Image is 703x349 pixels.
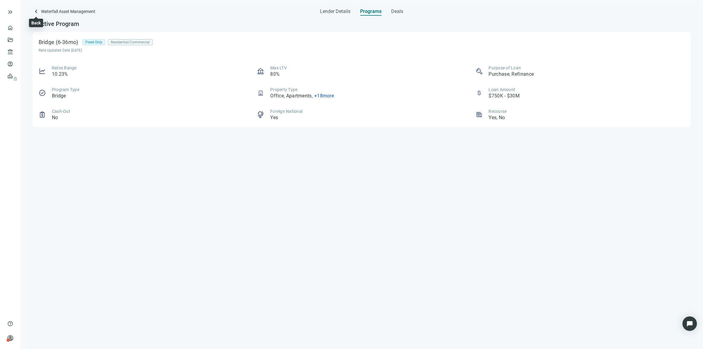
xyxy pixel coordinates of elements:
article: 10.23% [52,71,68,78]
article: 80% [270,71,280,78]
article: Bridge [52,93,66,99]
span: Foreign National [270,109,302,114]
span: Cash-Out [52,109,70,114]
span: person [7,335,13,341]
div: (6-36mo) [54,38,83,46]
span: Loan Amount [489,87,515,92]
span: Purpose of Loan [489,65,521,70]
span: Max LTV [270,65,287,70]
span: Rates Range [52,65,77,70]
div: Residential/Commercial [108,39,153,45]
article: Yes [270,114,278,121]
span: Programs [360,8,382,14]
article: No [52,114,58,121]
span: help [7,321,13,327]
span: + 18 more [314,93,334,99]
div: Bridge [39,39,54,45]
article: Purchase, Refinance [489,71,534,78]
button: keyboard_double_arrow_right [7,8,14,16]
span: Recourse [489,109,507,114]
span: Fixed Only [85,40,102,45]
article: Rate Updated Date [DATE] [39,48,162,53]
span: keyboard_arrow_left [33,8,40,15]
span: Program Type [52,87,79,92]
a: keyboard_arrow_left [33,8,40,16]
div: Back [31,20,41,26]
span: 1 Active Program [33,20,79,27]
div: Open Intercom Messenger [682,316,697,331]
span: Waterfall Asset Management [41,8,95,16]
span: Office, Apartments , [270,93,313,99]
article: $750K - $30M [489,93,520,99]
span: Lender Details [320,8,351,14]
span: Deals [391,8,404,14]
article: Yes, No [489,114,505,121]
span: Property Type [270,87,297,92]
